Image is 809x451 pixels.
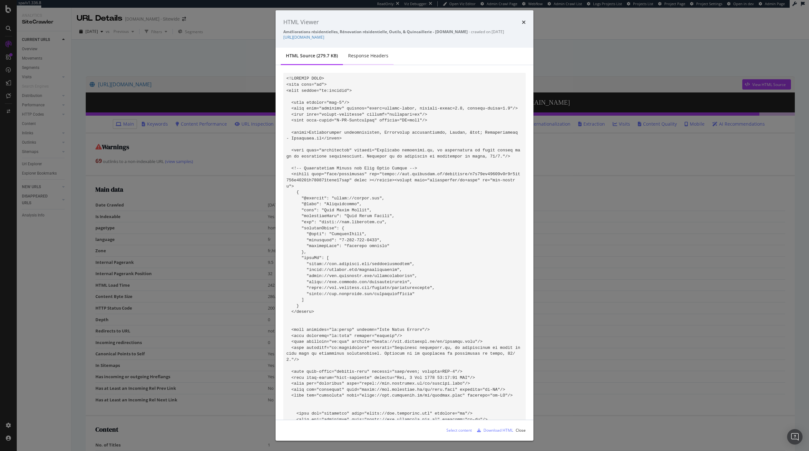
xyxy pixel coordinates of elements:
[483,427,513,433] div: Download HTML
[787,429,803,445] div: Open Intercom Messenger
[286,53,338,59] div: HTML source (279.7 KB)
[474,425,513,436] button: Download HTML
[446,427,472,433] div: Select content
[283,29,468,34] strong: Améliorations résidentielles, Rénovation résidentielle, Outils, & Quincaillerie - [DOMAIN_NAME]
[522,18,526,26] div: times
[283,29,526,34] div: - crawled on [DATE]
[348,53,388,59] div: Response Headers
[283,34,324,40] a: [URL][DOMAIN_NAME]
[516,425,526,436] button: Close
[276,10,533,441] div: modal
[516,427,526,433] div: Close
[283,18,319,26] div: HTML Viewer
[441,425,472,436] button: Select content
